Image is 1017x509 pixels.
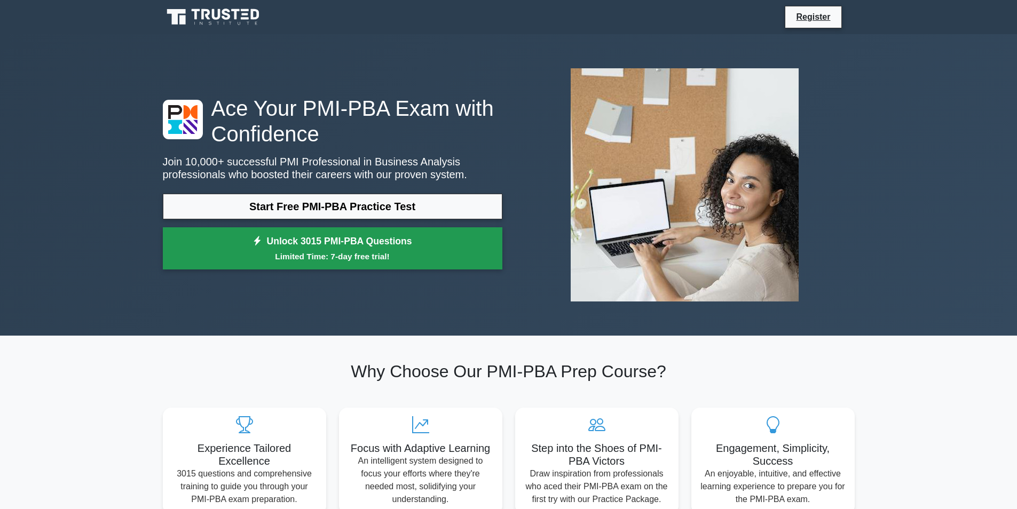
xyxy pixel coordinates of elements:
p: Join 10,000+ successful PMI Professional in Business Analysis professionals who boosted their car... [163,155,502,181]
h5: Engagement, Simplicity, Success [700,442,846,467]
h2: Why Choose Our PMI-PBA Prep Course? [163,361,855,381]
p: An enjoyable, intuitive, and effective learning experience to prepare you for the PMI-PBA exam. [700,467,846,506]
h5: Step into the Shoes of PMI-PBA Victors [524,442,670,467]
p: Draw inspiration from professionals who aced their PMI-PBA exam on the first try with our Practic... [524,467,670,506]
a: Unlock 3015 PMI-PBA QuestionsLimited Time: 7-day free trial! [163,227,502,270]
p: An intelligent system designed to focus your efforts where they're needed most, solidifying your ... [348,455,494,506]
small: Limited Time: 7-day free trial! [176,250,489,263]
a: Start Free PMI-PBA Practice Test [163,194,502,219]
h5: Focus with Adaptive Learning [348,442,494,455]
h1: Ace Your PMI-PBA Exam with Confidence [163,96,502,147]
h5: Experience Tailored Excellence [171,442,318,467]
a: Register [790,10,837,23]
p: 3015 questions and comprehensive training to guide you through your PMI-PBA exam preparation. [171,467,318,506]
